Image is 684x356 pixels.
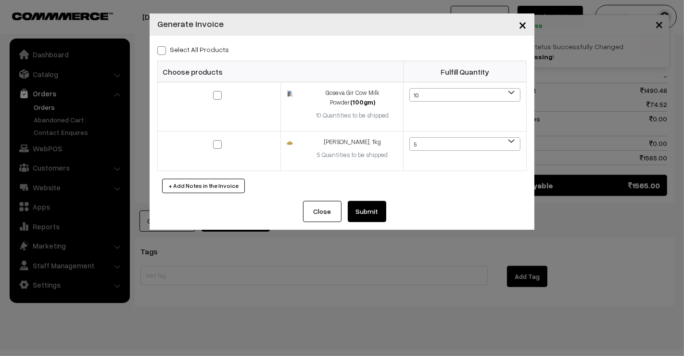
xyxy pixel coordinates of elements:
[307,88,397,107] div: Goseva Gir Cow Milk Powder
[162,179,245,193] button: + Add Notes in the Invoice
[519,15,527,33] span: ×
[307,150,397,160] div: 5 Quantities to be shipped
[157,44,229,54] label: Select all Products
[511,10,534,40] button: Close
[409,137,520,151] span: 5
[404,61,527,82] th: Fulfill Quantity
[157,17,224,30] h4: Generate Invoice
[303,201,342,222] button: Close
[287,90,293,96] img: 17090417002251goseva-gir-cow-milk-powder-100gm.png
[287,138,293,146] img: 3471703239963-desi-khand-1kg.png
[348,201,386,222] button: Submit
[307,137,397,147] div: [PERSON_NAME], 1kg
[410,138,520,151] span: 5
[158,61,404,82] th: Choose products
[307,111,397,120] div: 10 Quantities to be shipped
[410,89,520,102] span: 10
[350,98,375,106] strong: (100gm)
[409,88,520,102] span: 10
